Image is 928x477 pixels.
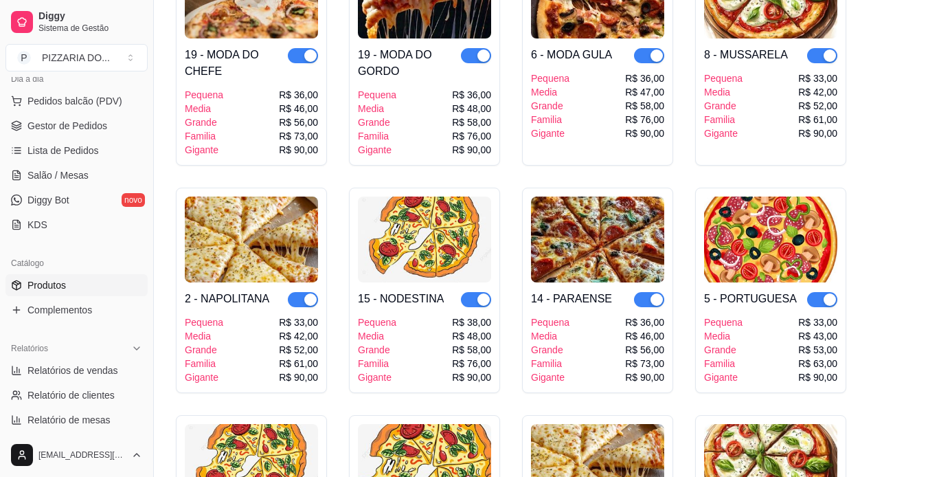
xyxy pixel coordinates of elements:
[625,343,664,357] div: R$ 56,00
[452,329,491,343] div: R$ 48,00
[5,140,148,162] a: Lista de Pedidos
[185,129,223,143] div: Familia
[358,343,396,357] div: Grande
[704,291,797,307] div: 5 - PORTUGUESA
[531,329,569,343] div: Media
[5,299,148,321] a: Complementos
[625,126,664,140] div: R$ 90,00
[704,343,743,357] div: Grande
[358,102,396,115] div: Media
[185,357,223,370] div: Familia
[798,99,837,113] div: R$ 52,00
[452,129,491,143] div: R$ 76,00
[5,90,148,112] button: Pedidos balcão (PDV)
[5,274,148,296] a: Produtos
[185,115,223,129] div: Grande
[185,47,288,80] div: 19 - MODA DO CHEFE
[5,189,148,211] a: Diggy Botnovo
[625,329,664,343] div: R$ 46,00
[531,99,569,113] div: Grande
[625,370,664,384] div: R$ 90,00
[185,291,269,307] div: 2 - NAPOLITANA
[27,119,107,133] span: Gestor de Pedidos
[5,214,148,236] a: KDS
[452,115,491,129] div: R$ 58,00
[27,168,89,182] span: Salão / Mesas
[704,126,743,140] div: Gigante
[185,370,223,384] div: Gigante
[279,315,318,329] div: R$ 33,00
[279,343,318,357] div: R$ 52,00
[531,357,569,370] div: Familia
[358,143,396,157] div: Gigante
[704,370,743,384] div: Gigante
[185,343,223,357] div: Grande
[27,218,47,232] span: KDS
[27,278,66,292] span: Produtos
[452,102,491,115] div: R$ 48,00
[798,329,837,343] div: R$ 43,00
[38,450,126,461] span: [EMAIL_ADDRESS][DOMAIN_NAME]
[279,329,318,343] div: R$ 42,00
[704,113,743,126] div: Familia
[531,85,569,99] div: Media
[42,51,110,65] div: PIZZARIA DO ...
[452,343,491,357] div: R$ 58,00
[531,47,612,63] div: 6 - MODA GULA
[5,359,148,381] a: Relatórios de vendas
[27,94,122,108] span: Pedidos balcão (PDV)
[279,102,318,115] div: R$ 46,00
[625,357,664,370] div: R$ 73,00
[798,315,837,329] div: R$ 33,00
[704,99,743,113] div: Grande
[798,126,837,140] div: R$ 90,00
[531,71,569,85] div: Pequena
[452,357,491,370] div: R$ 76,00
[279,143,318,157] div: R$ 90,00
[17,51,31,65] span: P
[704,71,743,85] div: Pequena
[452,370,491,384] div: R$ 90,00
[358,329,396,343] div: Media
[279,88,318,102] div: R$ 36,00
[358,115,396,129] div: Grande
[798,113,837,126] div: R$ 61,00
[798,343,837,357] div: R$ 53,00
[5,252,148,274] div: Catálogo
[704,197,837,282] img: product-image
[5,164,148,186] a: Salão / Mesas
[185,102,223,115] div: Media
[185,329,223,343] div: Media
[798,71,837,85] div: R$ 33,00
[27,303,92,317] span: Complementos
[704,329,743,343] div: Media
[358,315,396,329] div: Pequena
[531,197,664,282] img: product-image
[625,85,664,99] div: R$ 47,00
[27,144,99,157] span: Lista de Pedidos
[625,99,664,113] div: R$ 58,00
[531,126,569,140] div: Gigante
[279,357,318,370] div: R$ 61,00
[358,88,396,102] div: Pequena
[625,71,664,85] div: R$ 36,00
[531,370,569,384] div: Gigante
[704,357,743,370] div: Familia
[625,113,664,126] div: R$ 76,00
[185,315,223,329] div: Pequena
[185,143,223,157] div: Gigante
[279,370,318,384] div: R$ 90,00
[358,370,396,384] div: Gigante
[5,439,148,472] button: [EMAIL_ADDRESS][DOMAIN_NAME]
[185,197,318,282] img: product-image
[358,197,491,282] img: product-image
[798,85,837,99] div: R$ 42,00
[358,291,444,307] div: 15 - NODESTINA
[185,88,223,102] div: Pequena
[798,357,837,370] div: R$ 63,00
[27,413,111,427] span: Relatório de mesas
[27,388,115,402] span: Relatório de clientes
[5,409,148,431] a: Relatório de mesas
[531,343,569,357] div: Grande
[27,193,69,207] span: Diggy Bot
